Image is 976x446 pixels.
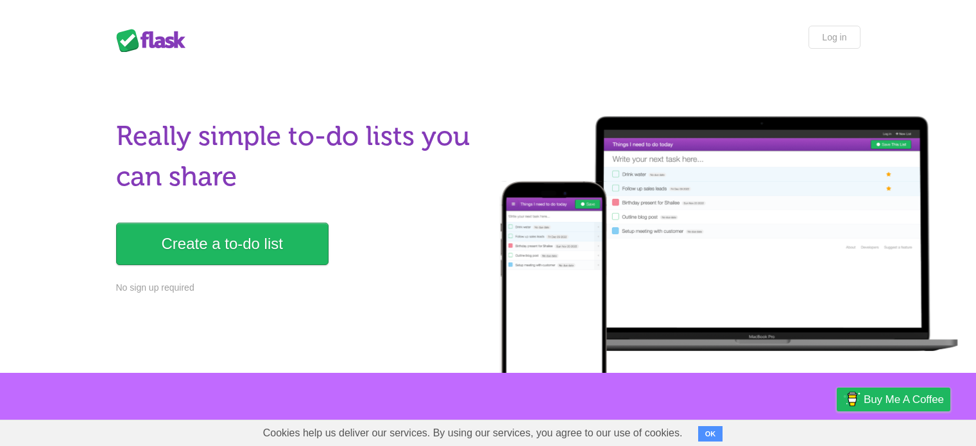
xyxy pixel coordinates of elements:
[116,116,481,197] h1: Really simple to-do lists you can share
[116,281,481,295] p: No sign up required
[698,426,723,442] button: OK
[250,420,696,446] span: Cookies help us deliver our services. By using our services, you agree to our use of cookies.
[116,29,193,52] div: Flask Lists
[809,26,860,49] a: Log in
[116,223,329,265] a: Create a to-do list
[864,388,944,411] span: Buy me a coffee
[837,388,950,411] a: Buy me a coffee
[843,388,860,410] img: Buy me a coffee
